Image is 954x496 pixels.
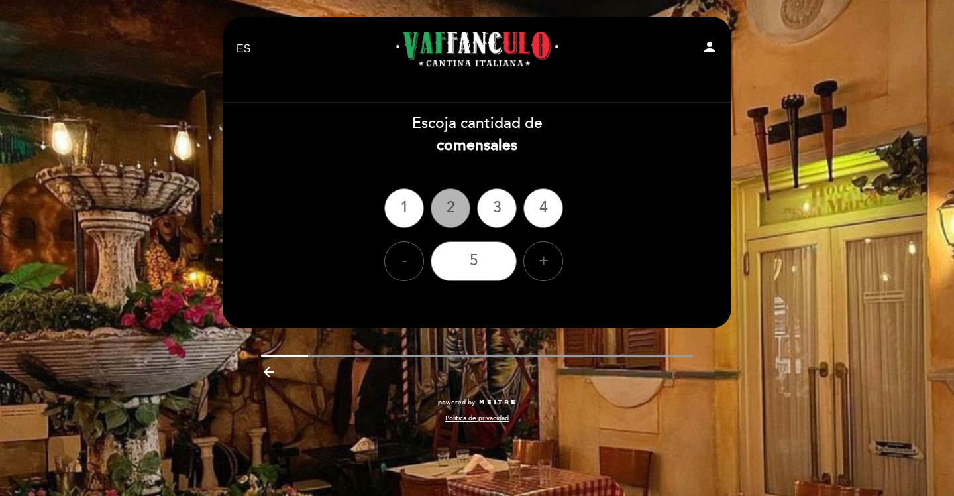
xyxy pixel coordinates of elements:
[394,31,560,68] a: Vaffanculo
[523,241,563,281] div: +
[384,188,424,228] div: 1
[478,399,516,406] img: MEITRE
[438,398,475,407] span: powered by
[431,241,517,281] div: 5
[702,39,717,55] i: person
[222,113,732,156] div: Escoja cantidad de
[438,398,516,407] a: powered by
[523,188,563,228] div: 4
[437,136,517,155] b: comensales
[445,414,509,423] a: Política de privacidad
[702,39,717,60] button: person
[477,188,517,228] div: 3
[384,241,424,281] div: -
[261,364,277,380] i: arrow_backward
[431,188,470,228] div: 2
